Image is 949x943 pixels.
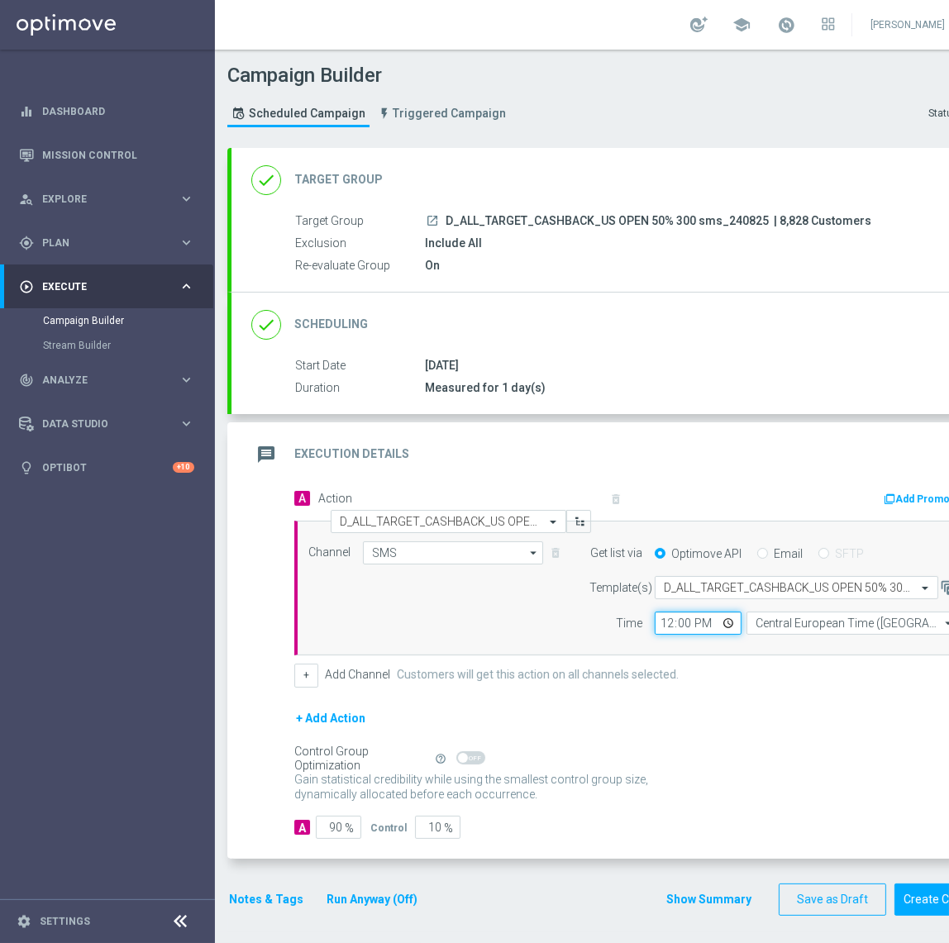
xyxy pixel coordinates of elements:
span: Explore [42,194,179,204]
span: A [294,491,310,506]
label: Add Channel [325,668,390,682]
i: arrow_drop_down [526,542,542,564]
span: Scheduled Campaign [249,107,365,121]
label: Email [774,546,803,561]
label: Re-evaluate Group [295,259,425,274]
span: Analyze [42,375,179,385]
span: Triggered Campaign [393,107,506,121]
label: Customers will get this action on all channels selected. [397,668,679,682]
div: Stream Builder [43,333,213,358]
button: Data Studio keyboard_arrow_right [18,417,195,431]
button: person_search Explore keyboard_arrow_right [18,193,195,206]
label: Duration [295,381,425,396]
span: | 8,828 Customers [774,214,871,229]
i: done [251,310,281,340]
label: Channel [308,545,351,560]
h2: Scheduling [294,317,368,332]
span: D_ALL_TARGET_CASHBACK_US OPEN 50% 300 sms_240825 [446,214,769,229]
a: Dashboard [42,89,194,133]
ng-select: D_ALL_TARGET_CASHBACK_US OPEN 50% 300 sms_240825 [331,510,566,533]
label: Start Date [295,359,425,374]
span: school [732,16,751,34]
div: Mission Control [19,133,194,177]
i: gps_fixed [19,236,34,250]
button: Notes & Tags [227,889,305,910]
div: Control [370,820,407,835]
button: track_changes Analyze keyboard_arrow_right [18,374,195,387]
span: % [345,822,354,836]
button: help_outline [433,750,456,768]
button: Mission Control [18,149,195,162]
button: + [294,664,318,687]
label: Time [616,617,642,631]
span: Plan [42,238,179,248]
i: play_circle_outline [19,279,34,294]
div: Analyze [19,373,179,388]
label: SFTP [835,546,864,561]
label: Exclusion [295,236,425,251]
div: Explore [19,192,179,207]
label: Target Group [295,214,425,229]
button: Run Anyway (Off) [325,889,419,910]
button: Save as Draft [779,883,886,916]
i: settings [17,914,31,929]
a: Settings [40,917,90,926]
a: Stream Builder [43,339,172,352]
i: launch [426,214,439,227]
a: Scheduled Campaign [227,100,370,127]
span: Data Studio [42,419,179,429]
i: message [251,440,281,469]
label: Template(s) [589,581,642,595]
a: Triggered Campaign [374,100,510,127]
div: Campaign Builder [43,308,213,333]
div: Execute [19,279,179,294]
span: Execute [42,282,179,292]
button: + Add Action [294,708,367,729]
a: Campaign Builder [43,314,172,327]
i: person_search [19,192,34,207]
button: equalizer Dashboard [18,105,195,118]
h2: Execution Details [294,446,409,462]
label: Optimove API [671,546,742,561]
h2: Target Group [294,172,383,188]
i: keyboard_arrow_right [179,372,194,388]
a: Optibot [42,445,173,489]
i: help_outline [435,753,446,764]
button: play_circle_outline Execute keyboard_arrow_right [18,280,195,293]
i: track_changes [19,373,34,388]
button: Show Summary [665,890,752,909]
label: Action [318,492,352,506]
div: A [294,820,310,835]
i: keyboard_arrow_right [179,235,194,250]
h1: Campaign Builder [227,64,514,88]
label: Get list via [590,546,642,560]
div: Plan [19,236,179,250]
i: done [251,165,281,195]
input: Select channel [363,541,543,564]
div: Control Group Optimization [294,745,433,773]
i: equalizer [19,104,34,119]
div: Optibot [19,445,194,489]
div: Data Studio [19,417,179,431]
div: +10 [173,462,194,473]
span: % [444,822,453,836]
button: gps_fixed Plan keyboard_arrow_right [18,236,195,250]
i: keyboard_arrow_right [179,279,194,294]
i: keyboard_arrow_right [179,191,194,207]
i: lightbulb [19,460,34,475]
a: Mission Control [42,133,194,177]
div: Dashboard [19,89,194,133]
button: lightbulb Optibot +10 [18,461,195,474]
ng-select: D_ALL_TARGET_CASHBACK_US OPEN 50% 300 sms_240825 [655,576,938,599]
i: keyboard_arrow_right [179,416,194,431]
